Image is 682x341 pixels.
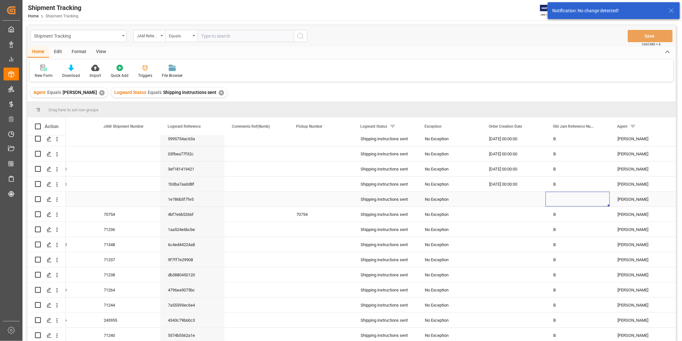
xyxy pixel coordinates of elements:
div: B [546,282,610,297]
div: 4bf7e6b5266f [160,207,224,222]
div: 1b3ba7aa0d8f [160,177,224,191]
div: JAM Reference Number [137,32,159,39]
div: Format [67,47,91,58]
div: Press SPACE to select this row. [27,192,66,207]
div: Press SPACE to select this row. [27,267,66,282]
button: Save [628,30,673,42]
div: Shipping instructions sent [361,192,409,207]
div: 03fbea77f32c [160,146,224,161]
div: [PERSON_NAME] [617,177,666,192]
span: Ctrl/CMD + S [642,42,660,47]
div: 71348 [96,237,160,252]
div: [PERSON_NAME] [617,207,666,222]
span: Logward Status [114,90,146,95]
div: Press SPACE to select this row. [27,313,66,328]
div: B [546,177,610,191]
div: [DATE] 00:00:00 [481,146,546,161]
div: [PERSON_NAME] [617,132,666,146]
div: Download [62,73,80,78]
div: Action [45,124,58,129]
div: Shipping instructions sent [361,298,409,313]
button: search button [294,30,307,42]
div: Press SPACE to select this row. [27,237,66,252]
input: Type to search [197,30,294,42]
div: 4343c79b60c3 [160,313,224,327]
div: [PERSON_NAME] [617,162,666,177]
div: No Exception [425,162,474,177]
span: Old Jam Reference Number [553,124,596,129]
span: Agent [33,90,46,95]
span: Equals [148,90,162,95]
div: No Exception [425,268,474,282]
div: New Form [35,73,53,78]
div: Press SPACE to select this row. [27,252,66,267]
span: Logward Reference [168,124,201,129]
span: Order Creation Date [489,124,522,129]
div: ✕ [99,90,105,96]
div: Shipping instructions sent [361,268,409,282]
div: 9f7ff7e29908 [160,252,224,267]
div: Shipping instructions sent [361,162,409,177]
div: B [546,237,610,252]
div: 5995754ac63a [160,131,224,146]
span: Pickup Number [296,124,322,129]
div: Home [27,47,49,58]
div: B [546,252,610,267]
div: View [91,47,111,58]
span: JAM Shipment Number [103,124,144,129]
div: B [546,222,610,237]
div: B [546,146,610,161]
button: open menu [31,30,127,42]
div: No Exception [425,177,474,192]
div: No Exception [425,298,474,313]
div: No Exception [425,192,474,207]
div: Shipping instructions sent [361,253,409,267]
div: 1aa524e6bcbe [160,222,224,237]
div: No Exception [425,132,474,146]
div: B [546,298,610,312]
div: Edit [49,47,67,58]
div: No Exception [425,222,474,237]
div: [PERSON_NAME] [617,237,666,252]
div: Triggers [138,73,152,78]
div: No Exception [425,237,474,252]
div: db3880450120 [160,267,224,282]
div: 71244 [96,298,160,312]
div: ✕ [219,90,224,96]
div: Import [90,73,101,78]
span: [PERSON_NAME] [63,90,97,95]
div: Shipping instructions sent [361,237,409,252]
div: 6c4ed44224a8 [160,237,224,252]
img: Exertis%20JAM%20-%20Email%20Logo.jpg_1722504956.jpg [540,5,562,16]
div: 7a55593ec6e4 [160,298,224,312]
span: Shipping instructions sent [163,90,216,95]
div: No Exception [425,147,474,161]
span: Exception [424,124,442,129]
div: [DATE] 00:00:00 [481,131,546,146]
span: Logward Status [360,124,387,129]
div: [PERSON_NAME] [617,222,666,237]
button: open menu [165,30,197,42]
div: No Exception [425,207,474,222]
div: B [546,161,610,176]
div: B [546,207,610,222]
div: 71236 [96,222,160,237]
div: 4796ea9075bc [160,282,224,297]
div: B [546,131,610,146]
a: Home [28,14,39,18]
div: Shipping instructions sent [361,313,409,328]
div: Press SPACE to select this row. [27,282,66,298]
div: Shipping instructions sent [361,147,409,161]
div: Press SPACE to select this row. [27,131,66,146]
button: open menu [133,30,165,42]
div: [PERSON_NAME] [617,147,666,161]
div: [PERSON_NAME] [617,253,666,267]
div: Equals [169,32,191,39]
span: Equals [47,90,61,95]
div: 71264 [96,282,160,297]
div: No Exception [425,253,474,267]
div: No Exception [425,283,474,298]
span: Drag here to set row groups [48,107,99,112]
div: Shipment Tracking [34,32,120,40]
div: [DATE] 00:00:00 [481,177,546,191]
